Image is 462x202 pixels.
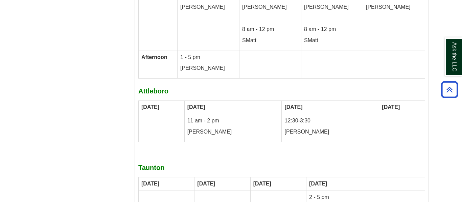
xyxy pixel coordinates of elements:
strong: [DATE] [187,104,205,110]
strong: [DATE] [309,181,327,186]
p: [PERSON_NAME] [180,3,236,11]
strong: Attleboro [138,87,168,95]
a: Back to Top [439,85,460,94]
p: [PERSON_NAME] [284,128,376,136]
p: 8 am - 12 pm [304,26,360,33]
strong: [DATE] [197,181,215,186]
strong: [DATE] [141,181,159,186]
p: 12:30-3:30 [284,117,376,125]
p: [PERSON_NAME] [304,3,360,11]
p: 8 am - 12 pm [242,26,298,33]
p: [PERSON_NAME] [366,3,422,11]
strong: [DATE] [382,104,400,110]
p: 1 - 5 pm [180,54,236,61]
p: [PERSON_NAME] [242,3,298,11]
p: 2 - 5 pm [309,194,422,201]
strong: [DATE] [141,104,159,110]
strong: Taunton [138,164,164,171]
strong: Afternoon [141,54,167,60]
p: [PERSON_NAME] [187,128,279,136]
strong: [DATE] [253,181,271,186]
p: 11 am - 2 pm [187,117,279,125]
p: SMatt [242,37,298,45]
strong: [DATE] [284,104,302,110]
p: [PERSON_NAME] [180,64,236,72]
p: SMatt [304,37,360,45]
